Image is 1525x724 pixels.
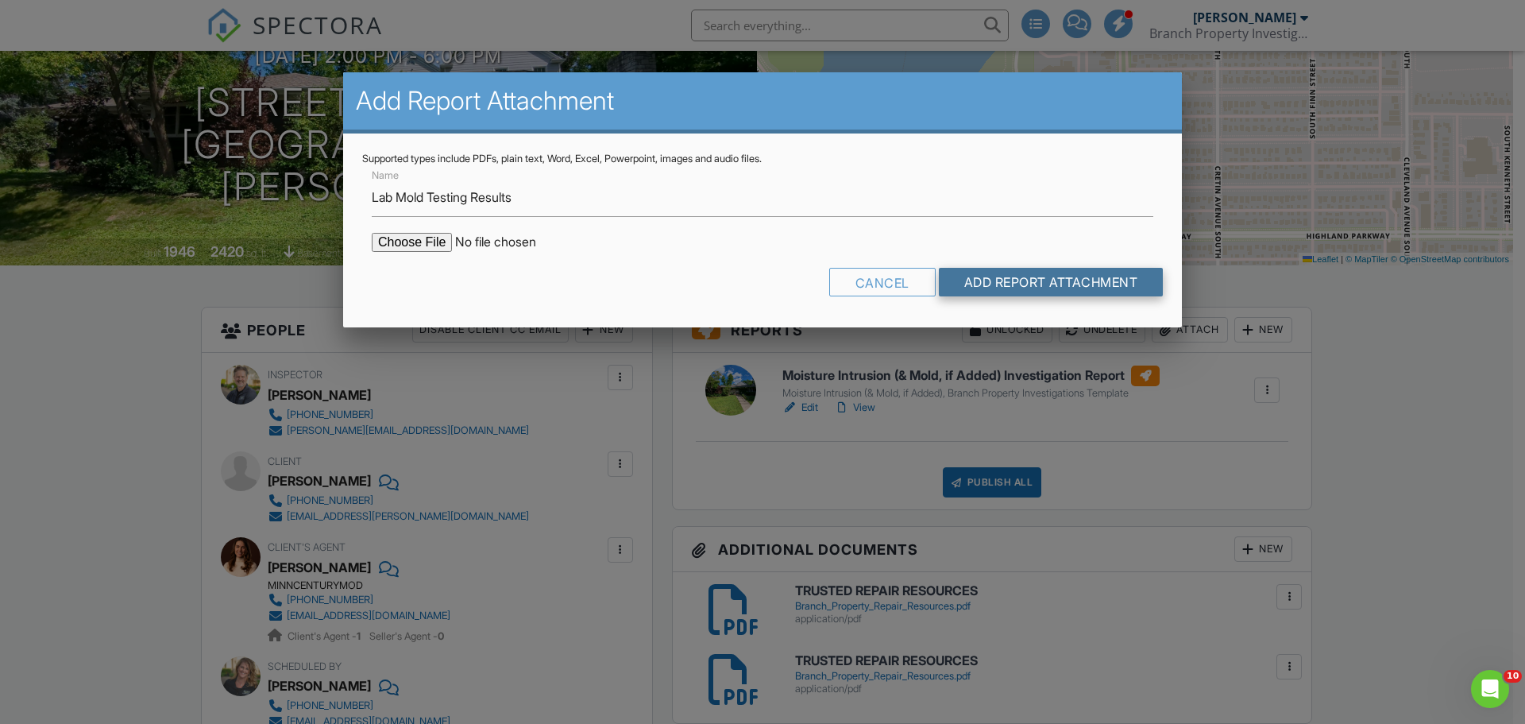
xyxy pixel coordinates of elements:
div: Cancel [829,268,936,296]
label: Name [372,168,399,183]
div: Supported types include PDFs, plain text, Word, Excel, Powerpoint, images and audio files. [362,153,1163,165]
input: Add Report Attachment [939,268,1164,296]
h2: Add Report Attachment [356,85,1169,117]
iframe: Intercom live chat [1471,670,1509,708]
span: 10 [1504,670,1522,683]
